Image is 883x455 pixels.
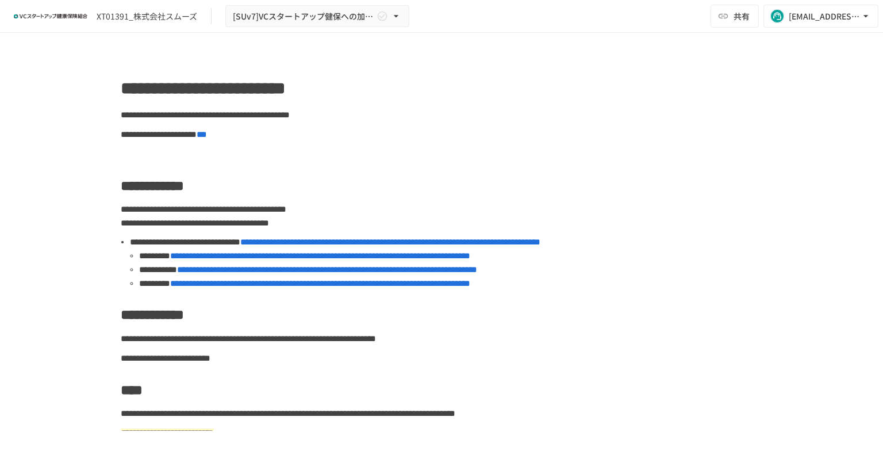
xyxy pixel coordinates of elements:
div: [EMAIL_ADDRESS][DOMAIN_NAME] [789,9,860,24]
img: ZDfHsVrhrXUoWEWGWYf8C4Fv4dEjYTEDCNvmL73B7ox [14,7,87,25]
button: 共有 [711,5,759,28]
span: [SUv7]VCスタートアップ健保への加入申請手続き [233,9,374,24]
button: [EMAIL_ADDRESS][DOMAIN_NAME] [763,5,878,28]
button: [SUv7]VCスタートアップ健保への加入申請手続き [225,5,409,28]
div: XT01391_株式会社スムーズ [97,10,197,22]
span: 共有 [734,10,750,22]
